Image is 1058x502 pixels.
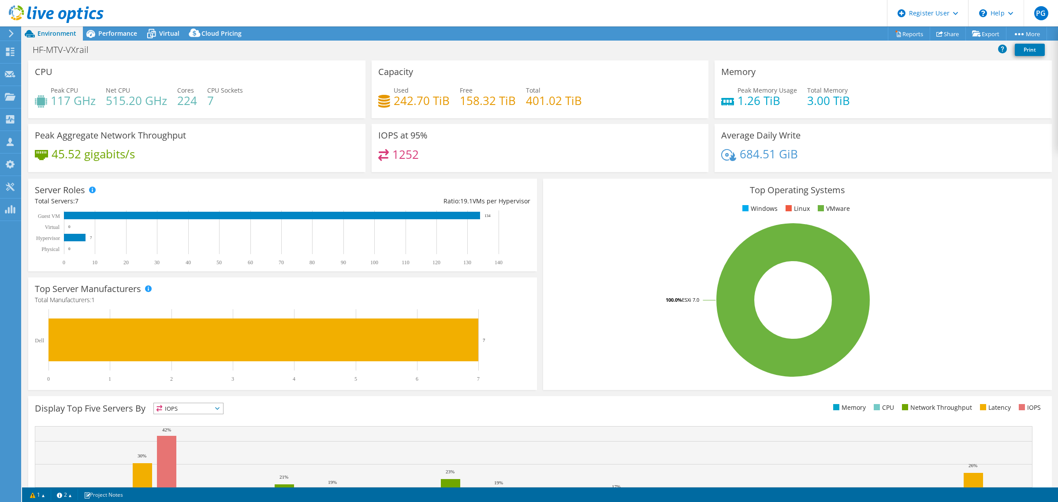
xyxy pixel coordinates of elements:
h4: 684.51 GiB [740,149,798,159]
text: 30 [154,259,160,266]
h4: 7 [207,96,243,105]
text: 19% [328,480,337,485]
text: 7 [477,376,480,382]
text: 100 [370,259,378,266]
text: 4 [293,376,295,382]
text: 70 [279,259,284,266]
text: 3 [231,376,234,382]
li: Network Throughput [900,403,972,412]
text: 140 [495,259,503,266]
h4: 224 [177,96,197,105]
li: VMware [816,204,850,214]
text: 0 [68,225,71,229]
h3: Top Operating Systems [550,185,1045,195]
h4: 401.02 TiB [526,96,582,105]
text: 134 [484,214,491,218]
li: Memory [831,403,866,412]
svg: \n [979,9,987,17]
span: Used [394,86,409,94]
text: 6 [416,376,418,382]
text: 1 [108,376,111,382]
text: 21% [279,474,288,480]
text: 17% [612,484,621,489]
span: 19.1 [460,197,473,205]
h3: Peak Aggregate Network Throughput [35,131,186,140]
h4: Total Manufacturers: [35,295,530,305]
span: Free [460,86,473,94]
span: Peak Memory Usage [738,86,797,94]
a: Reports [888,27,930,41]
text: Dell [35,337,44,344]
h4: 45.52 gigabits/s [52,149,135,159]
span: Environment [37,29,76,37]
h4: 1252 [392,150,419,159]
tspan: ESXi 7.0 [682,296,699,303]
text: 130 [463,259,471,266]
text: 60 [248,259,253,266]
text: 19% [494,480,503,485]
a: Project Notes [78,489,129,500]
span: Cores [177,86,194,94]
text: 23% [446,469,454,474]
h1: HF-MTV-VXrail [29,45,102,55]
a: 2 [51,489,78,500]
li: IOPS [1017,403,1041,412]
div: Total Servers: [35,196,283,206]
a: 1 [24,489,51,500]
text: 10 [92,259,97,266]
li: Linux [783,204,810,214]
span: Total [526,86,540,94]
h3: Memory [721,67,756,77]
text: 7 [483,337,485,343]
text: Guest VM [38,213,60,219]
text: Physical [41,246,60,252]
text: 50 [216,259,222,266]
a: Share [930,27,966,41]
text: Hypervisor [36,235,60,241]
div: Ratio: VMs per Hypervisor [283,196,530,206]
text: 40 [186,259,191,266]
a: Export [965,27,1006,41]
span: 7 [75,197,78,205]
a: Print [1015,44,1045,56]
h3: Server Roles [35,185,85,195]
span: Performance [98,29,137,37]
h3: IOPS at 95% [378,131,428,140]
text: 0 [68,247,71,251]
span: Cloud Pricing [201,29,242,37]
text: 26% [969,463,977,468]
h3: Capacity [378,67,413,77]
text: Virtual [45,224,60,230]
text: 0 [63,259,65,266]
h4: 3.00 TiB [807,96,850,105]
text: 5 [354,376,357,382]
text: 0 [47,376,50,382]
span: CPU Sockets [207,86,243,94]
h3: Average Daily Write [721,131,801,140]
text: 90 [341,259,346,266]
li: Windows [740,204,778,214]
text: 120 [432,259,440,266]
text: 80 [309,259,315,266]
text: 30% [138,453,146,458]
h4: 242.70 TiB [394,96,450,105]
span: Net CPU [106,86,130,94]
text: 20 [123,259,129,266]
text: 2 [170,376,173,382]
span: Virtual [159,29,179,37]
li: CPU [872,403,894,412]
h4: 515.20 GHz [106,96,167,105]
span: IOPS [154,403,223,414]
h4: 1.26 TiB [738,96,797,105]
span: Peak CPU [51,86,78,94]
a: More [1006,27,1047,41]
h3: CPU [35,67,52,77]
text: 7 [90,236,92,240]
text: 42% [162,427,171,432]
li: Latency [978,403,1011,412]
text: 110 [402,259,410,266]
h4: 158.32 TiB [460,96,516,105]
tspan: 100.0% [666,296,682,303]
span: Total Memory [807,86,848,94]
h3: Top Server Manufacturers [35,284,141,294]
